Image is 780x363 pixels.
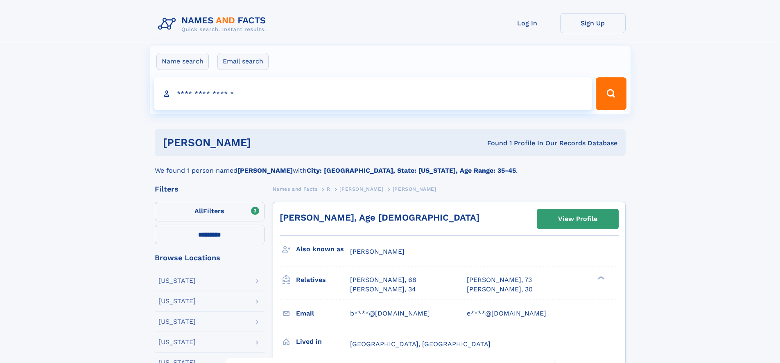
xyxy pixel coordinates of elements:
input: search input [154,77,592,110]
button: Search Button [596,77,626,110]
h3: Email [296,307,350,320]
span: R [327,186,330,192]
a: Log In [495,13,560,33]
div: Browse Locations [155,254,265,262]
div: Filters [155,185,265,193]
div: [US_STATE] [158,318,196,325]
a: [PERSON_NAME], 30 [467,285,533,294]
span: [PERSON_NAME] [393,186,436,192]
a: [PERSON_NAME], 34 [350,285,416,294]
label: Name search [156,53,209,70]
b: [PERSON_NAME] [237,167,293,174]
label: Filters [155,202,265,221]
h3: Lived in [296,335,350,349]
div: View Profile [558,210,597,228]
a: [PERSON_NAME], 73 [467,275,532,284]
div: [US_STATE] [158,339,196,345]
h1: [PERSON_NAME] [163,138,369,148]
span: [PERSON_NAME] [350,248,405,255]
a: Names and Facts [273,184,318,194]
a: [PERSON_NAME], Age [DEMOGRAPHIC_DATA] [280,212,479,223]
a: R [327,184,330,194]
h3: Relatives [296,273,350,287]
a: Sign Up [560,13,626,33]
h3: Also known as [296,242,350,256]
span: All [194,207,203,215]
div: Found 1 Profile In Our Records Database [369,139,617,148]
div: [US_STATE] [158,277,196,284]
a: [PERSON_NAME], 68 [350,275,416,284]
span: [PERSON_NAME] [339,186,383,192]
div: [US_STATE] [158,298,196,304]
span: [GEOGRAPHIC_DATA], [GEOGRAPHIC_DATA] [350,340,491,348]
div: We found 1 person named with . [155,156,626,176]
img: Logo Names and Facts [155,13,273,35]
b: City: [GEOGRAPHIC_DATA], State: [US_STATE], Age Range: 35-45 [307,167,516,174]
label: Email search [217,53,269,70]
a: View Profile [537,209,618,229]
div: ❯ [595,275,605,281]
a: [PERSON_NAME] [339,184,383,194]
